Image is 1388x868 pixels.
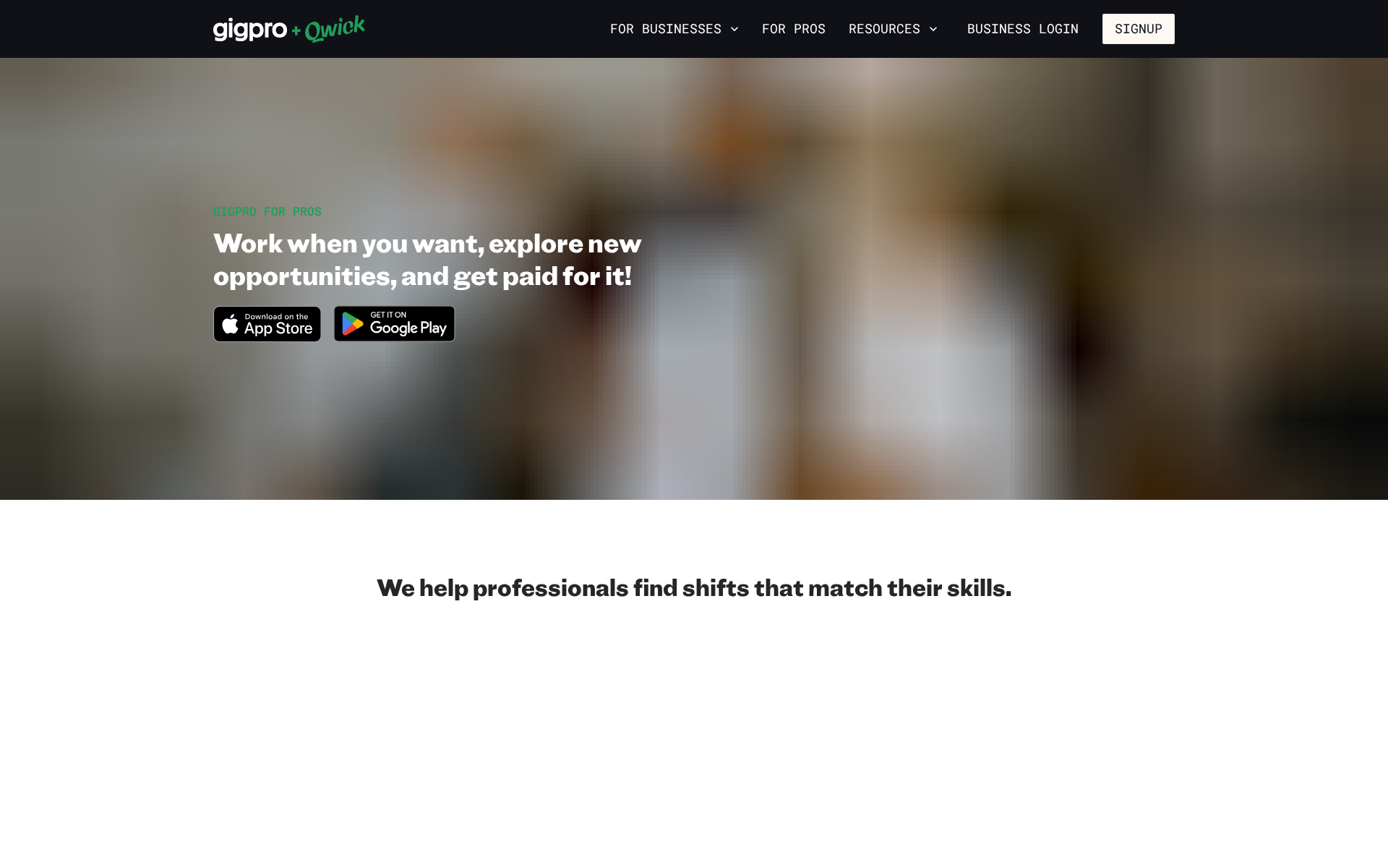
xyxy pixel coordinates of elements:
button: Resources [843,17,943,41]
button: For Businesses [604,17,745,41]
img: Get it on Google Play [325,297,465,351]
span: GIGPRO FOR PROS [213,203,322,218]
h1: Work when you want, explore new opportunities, and get paid for it! [213,226,790,291]
a: For Pros [756,17,831,41]
button: Signup [1102,14,1175,44]
h2: We help professionals find shifts that match their skills. [213,572,1175,601]
a: Download on the App Store [213,330,322,345]
a: Business Login [955,14,1091,44]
